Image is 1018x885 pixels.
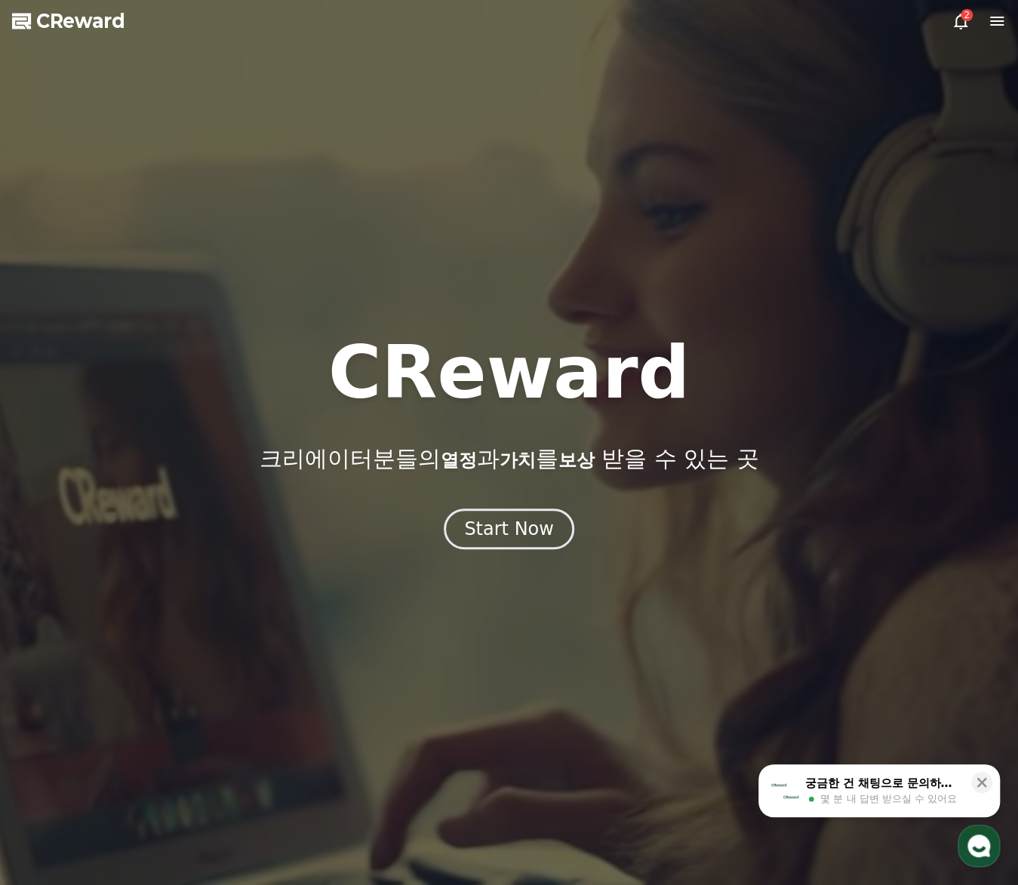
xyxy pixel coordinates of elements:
span: 대화 [138,502,156,514]
div: Start Now [464,517,554,541]
span: 설정 [233,501,251,513]
span: 가치 [499,450,535,471]
a: CReward [12,9,125,33]
div: 2 [961,9,973,21]
h1: CReward [328,336,690,409]
span: 열정 [440,450,476,471]
a: 대화 [100,478,195,516]
button: Start Now [444,509,574,549]
span: 홈 [48,501,57,513]
a: 설정 [195,478,290,516]
span: CReward [36,9,125,33]
a: Start Now [444,524,574,538]
p: 크리에이터분들의 과 를 받을 수 있는 곳 [259,445,758,472]
a: 2 [952,12,970,30]
a: 홈 [5,478,100,516]
span: 보상 [558,450,594,471]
